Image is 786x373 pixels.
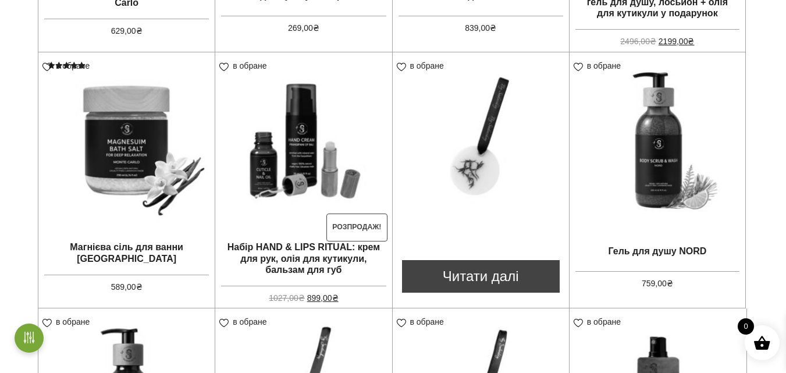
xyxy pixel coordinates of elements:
a: в обране [42,317,94,326]
img: unfavourite.svg [397,63,406,72]
bdi: 759,00 [642,279,673,288]
span: ₴ [313,23,319,33]
img: unfavourite.svg [574,319,583,328]
a: Гель для душу NORD 759,00₴ [570,52,745,290]
a: в обране [219,317,271,326]
bdi: 2199,00 [659,37,695,46]
a: в обране [42,61,94,70]
h2: Магнієва сіль для ванни [GEOGRAPHIC_DATA] [38,237,215,268]
span: 0 [738,318,754,335]
span: ₴ [490,23,496,33]
img: unfavourite.svg [42,63,52,72]
bdi: 2496,00 [620,37,656,46]
a: Детальніше про “Гардеробне саше NORD [ 1 шт ]” [402,260,560,293]
span: в обране [233,317,266,326]
img: unfavourite.svg [397,319,406,328]
bdi: 269,00 [288,23,319,33]
span: ₴ [688,37,694,46]
h2: Гель для душу NORD [570,236,745,265]
bdi: 1027,00 [269,293,305,303]
bdi: 899,00 [307,293,339,303]
span: в обране [233,61,266,70]
a: в обране [397,61,448,70]
h2: Набір HAND & LIPS RITUAL: крем для рук, олія для кутикули, бальзам для губ [215,237,392,280]
img: unfavourite.svg [42,319,52,328]
a: в обране [574,61,625,70]
span: в обране [587,317,621,326]
span: в обране [410,317,444,326]
a: Розпродаж! Набір HAND & LIPS RITUAL: крем для рук, олія для кутикули, бальзам для губ [215,52,392,290]
bdi: 589,00 [111,282,143,292]
a: Магнієва сіль для ванни [GEOGRAPHIC_DATA]Оцінено в 5.00 з 5 589,00₴ [38,52,215,290]
span: Розпродаж! [326,214,387,241]
bdi: 629,00 [111,26,143,35]
span: ₴ [650,37,656,46]
span: в обране [587,61,621,70]
img: unfavourite.svg [219,319,229,328]
span: ₴ [136,282,143,292]
a: в обране [397,317,448,326]
span: ₴ [136,26,143,35]
bdi: 839,00 [465,23,496,33]
span: в обране [56,317,90,326]
a: в обране [574,317,625,326]
span: в обране [56,61,90,70]
span: ₴ [332,293,339,303]
span: в обране [410,61,444,70]
span: ₴ [298,293,305,303]
img: unfavourite.svg [219,63,229,72]
a: в обране [219,61,271,70]
img: unfavourite.svg [574,63,583,72]
span: ₴ [667,279,673,288]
